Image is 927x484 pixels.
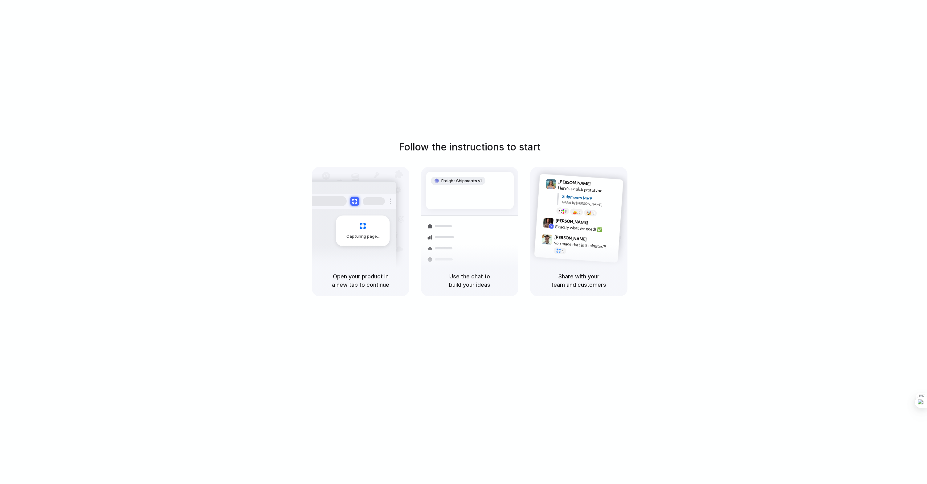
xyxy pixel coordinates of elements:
[578,210,581,214] span: 5
[428,272,511,289] h5: Use the chat to build your ideas
[555,223,617,234] div: Exactly what we need! ✅
[441,178,482,184] span: Freight Shipments v1
[537,272,620,289] h5: Share with your team and customers
[554,240,615,250] div: you made that in 5 minutes?!
[399,140,541,154] h1: Follow the instructions to start
[558,178,591,187] span: [PERSON_NAME]
[565,209,567,213] span: 8
[562,199,618,208] div: Added by [PERSON_NAME]
[593,181,605,188] span: 9:41 AM
[555,217,588,226] span: [PERSON_NAME]
[562,193,619,203] div: Shipments MVP
[558,184,619,195] div: Here's a quick prototype
[562,249,564,252] span: 1
[586,211,592,215] div: 🤯
[346,233,381,240] span: Capturing page
[319,272,402,289] h5: Open your product in a new tab to continue
[554,233,587,242] span: [PERSON_NAME]
[592,211,594,215] span: 3
[590,220,602,227] span: 9:42 AM
[589,236,601,244] span: 9:47 AM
